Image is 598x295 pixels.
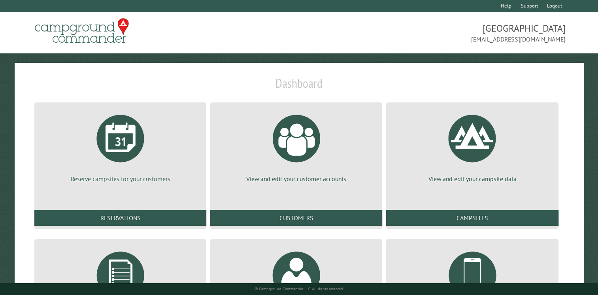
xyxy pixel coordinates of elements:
[44,174,197,183] p: Reserve campsites for your customers
[396,109,549,183] a: View and edit your campsite data
[32,15,131,46] img: Campground Commander
[255,286,344,291] small: © Campground Commander LLC. All rights reserved.
[386,210,558,226] a: Campsites
[34,210,206,226] a: Reservations
[32,76,566,97] h1: Dashboard
[220,109,373,183] a: View and edit your customer accounts
[299,22,566,44] span: [GEOGRAPHIC_DATA] [EMAIL_ADDRESS][DOMAIN_NAME]
[44,109,197,183] a: Reserve campsites for your customers
[210,210,382,226] a: Customers
[396,174,549,183] p: View and edit your campsite data
[220,174,373,183] p: View and edit your customer accounts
